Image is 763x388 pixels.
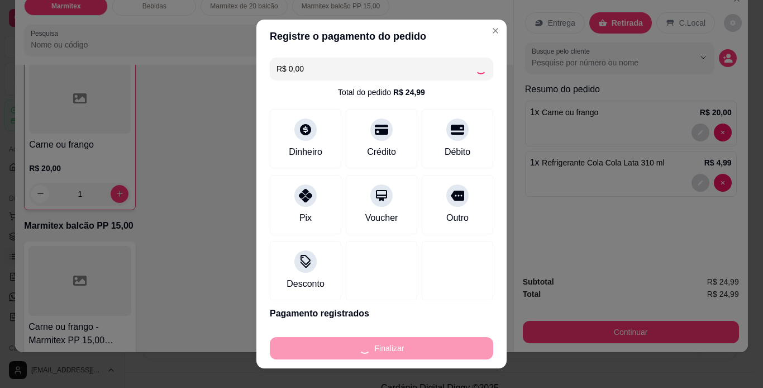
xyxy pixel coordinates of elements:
div: Pix [299,211,312,225]
header: Registre o pagamento do pedido [256,20,507,53]
div: Débito [445,145,470,159]
div: Loading [475,63,487,74]
div: Outro [446,211,469,225]
button: Close [487,22,504,40]
div: Total do pedido [338,87,425,98]
div: Desconto [287,277,325,291]
div: Dinheiro [289,145,322,159]
div: Voucher [365,211,398,225]
p: Pagamento registrados [270,307,493,320]
input: Ex.: hambúrguer de cordeiro [276,58,475,80]
div: R$ 24,99 [393,87,425,98]
div: Crédito [367,145,396,159]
